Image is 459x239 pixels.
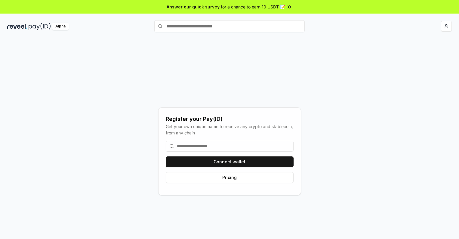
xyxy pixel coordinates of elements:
div: Get your own unique name to receive any crypto and stablecoin, from any chain [166,123,294,136]
button: Pricing [166,172,294,183]
div: Register your Pay(ID) [166,115,294,123]
img: reveel_dark [7,23,27,30]
img: pay_id [29,23,51,30]
span: Answer our quick survey [167,4,220,10]
div: Alpha [52,23,69,30]
button: Connect wallet [166,156,294,167]
span: for a chance to earn 10 USDT 📝 [221,4,285,10]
